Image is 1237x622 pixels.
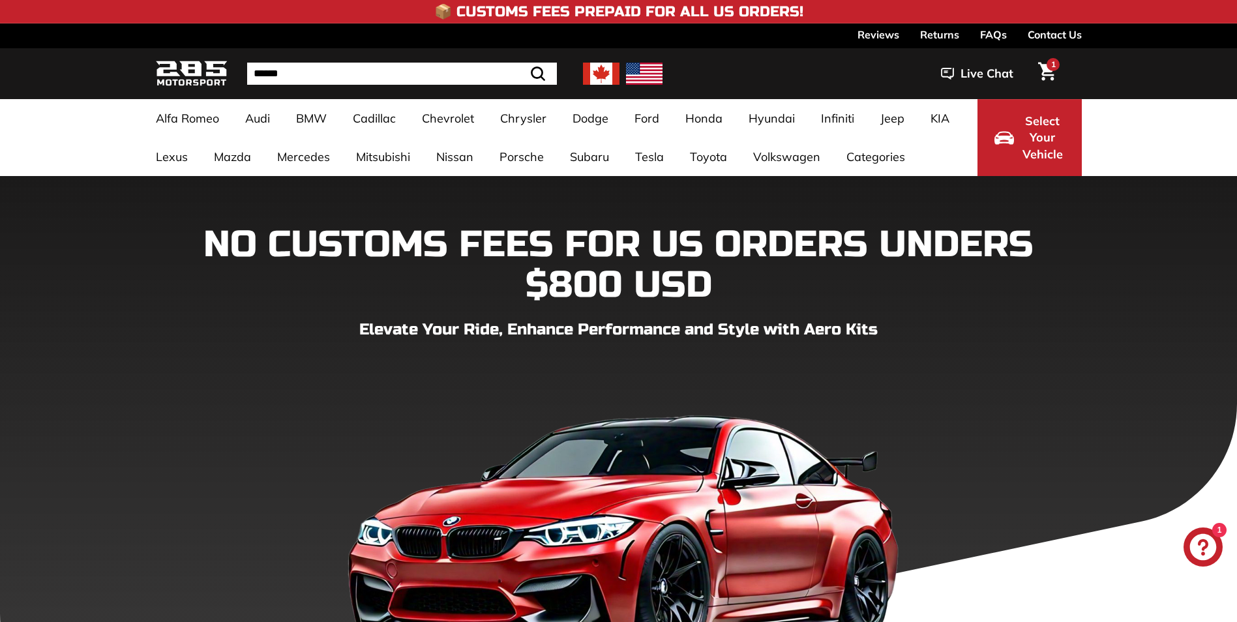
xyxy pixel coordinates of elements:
[232,99,283,138] a: Audi
[961,65,1013,82] span: Live Chat
[1021,113,1065,163] span: Select Your Vehicle
[143,99,232,138] a: Alfa Romeo
[143,138,201,176] a: Lexus
[343,138,423,176] a: Mitsubishi
[622,138,677,176] a: Tesla
[857,23,899,46] a: Reviews
[559,99,621,138] a: Dodge
[672,99,736,138] a: Honda
[924,57,1030,90] button: Live Chat
[340,99,409,138] a: Cadillac
[980,23,1007,46] a: FAQs
[486,138,557,176] a: Porsche
[867,99,917,138] a: Jeep
[917,99,962,138] a: KIA
[1051,59,1056,69] span: 1
[977,99,1082,176] button: Select Your Vehicle
[736,99,808,138] a: Hyundai
[1030,52,1064,96] a: Cart
[808,99,867,138] a: Infiniti
[201,138,264,176] a: Mazda
[621,99,672,138] a: Ford
[740,138,833,176] a: Volkswagen
[557,138,622,176] a: Subaru
[1180,527,1227,570] inbox-online-store-chat: Shopify online store chat
[156,318,1082,342] p: Elevate Your Ride, Enhance Performance and Style with Aero Kits
[156,225,1082,305] h1: NO CUSTOMS FEES FOR US ORDERS UNDERS $800 USD
[423,138,486,176] a: Nissan
[833,138,918,176] a: Categories
[487,99,559,138] a: Chrysler
[156,59,228,89] img: Logo_285_Motorsport_areodynamics_components
[1028,23,1082,46] a: Contact Us
[677,138,740,176] a: Toyota
[283,99,340,138] a: BMW
[920,23,959,46] a: Returns
[247,63,557,85] input: Search
[264,138,343,176] a: Mercedes
[409,99,487,138] a: Chevrolet
[434,4,803,20] h4: 📦 Customs Fees Prepaid for All US Orders!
